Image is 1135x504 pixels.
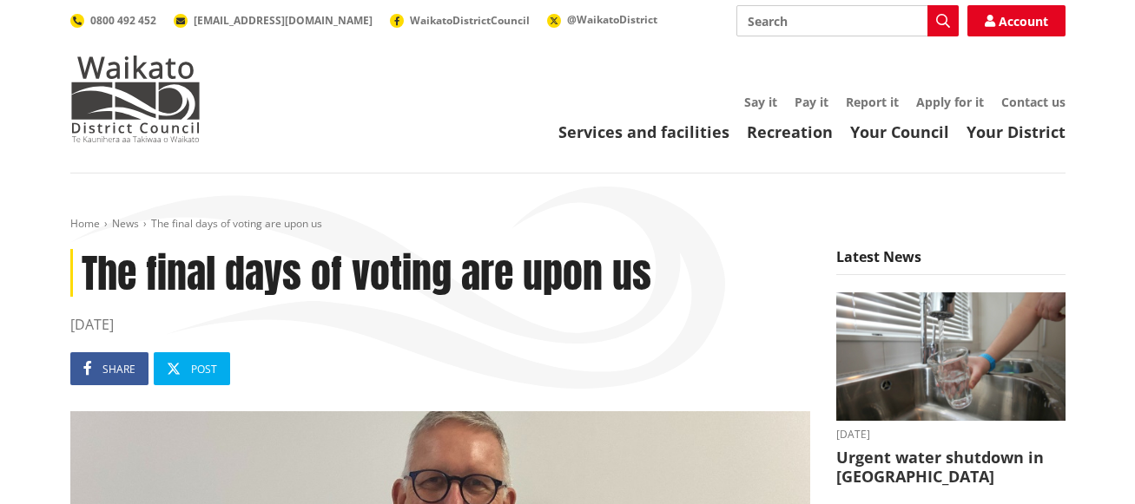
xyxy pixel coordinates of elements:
a: [DATE] Urgent water shutdown in [GEOGRAPHIC_DATA] [836,292,1066,487]
span: The final days of voting are upon us [151,216,322,231]
a: Your Council [850,121,949,142]
img: Waikato District Council - Te Kaunihera aa Takiwaa o Waikato [70,56,201,142]
a: Apply for it [916,94,984,110]
a: 0800 492 452 [70,13,156,28]
h5: Latest News [836,249,1066,275]
span: WaikatoDistrictCouncil [410,13,530,28]
a: [EMAIL_ADDRESS][DOMAIN_NAME] [174,13,373,28]
span: @WaikatoDistrict [567,12,657,27]
a: Account [967,5,1066,36]
time: [DATE] [70,314,810,335]
a: News [112,216,139,231]
span: 0800 492 452 [90,13,156,28]
h3: Urgent water shutdown in [GEOGRAPHIC_DATA] [836,448,1066,486]
input: Search input [736,5,959,36]
img: water image [836,292,1066,422]
span: Post [191,362,217,376]
span: Share [102,362,135,376]
a: Your District [967,121,1066,142]
a: Pay it [795,94,828,110]
a: Recreation [747,121,833,142]
time: [DATE] [836,429,1066,440]
h1: The final days of voting are upon us [70,249,810,297]
a: Home [70,216,100,231]
a: WaikatoDistrictCouncil [390,13,530,28]
a: Say it [744,94,777,110]
span: [EMAIL_ADDRESS][DOMAIN_NAME] [194,13,373,28]
nav: breadcrumb [70,217,1066,232]
a: Share [70,352,148,385]
a: @WaikatoDistrict [547,12,657,27]
a: Report it [846,94,899,110]
a: Post [154,352,230,385]
a: Contact us [1001,94,1066,110]
a: Services and facilities [558,121,729,142]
